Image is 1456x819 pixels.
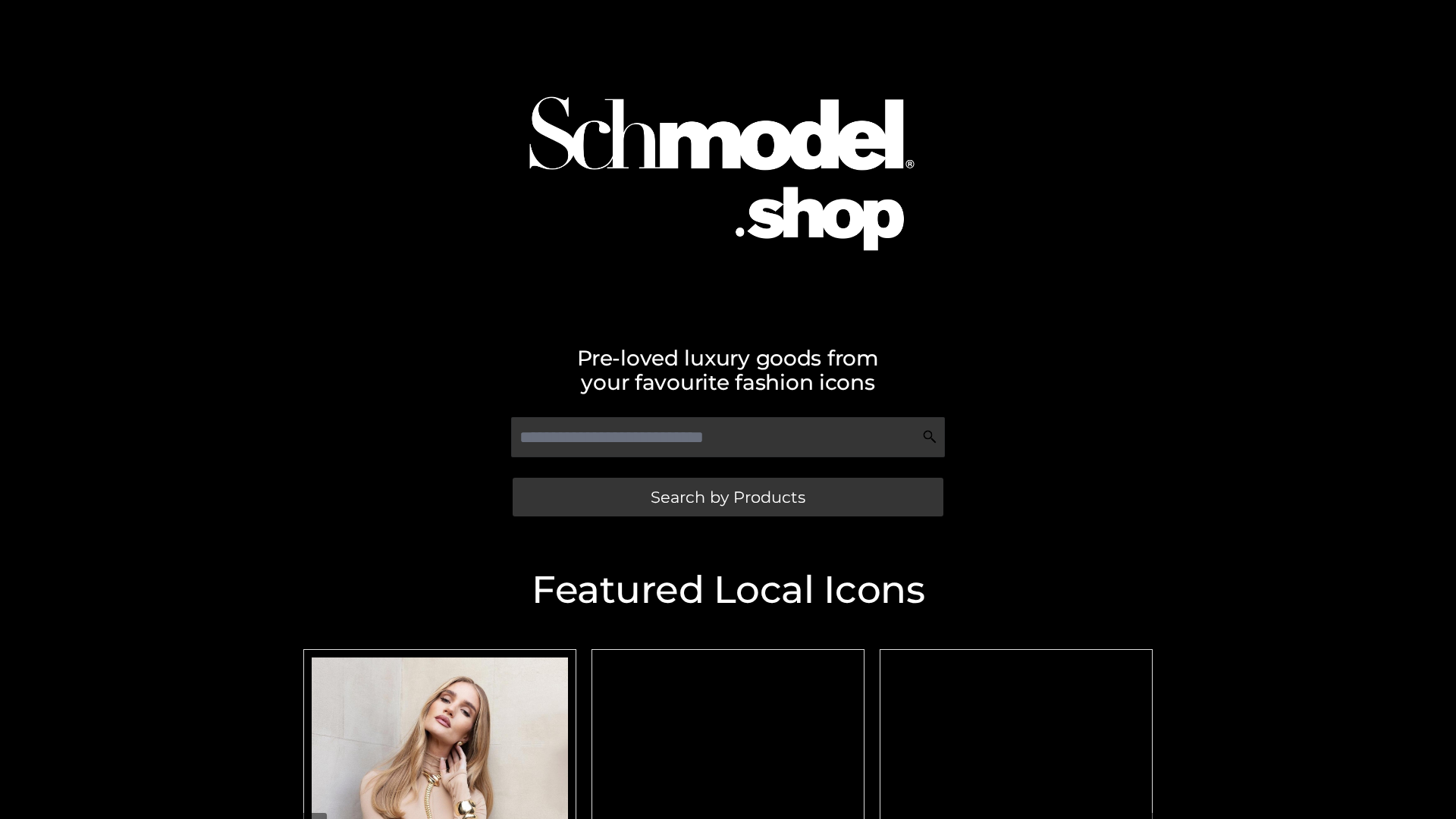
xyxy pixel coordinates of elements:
img: Search Icon [922,429,937,444]
h2: Pre-loved luxury goods from your favourite fashion icons [296,346,1160,394]
a: Search by Products [513,478,943,516]
h2: Featured Local Icons​ [296,571,1160,609]
span: Search by Products [651,489,805,505]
